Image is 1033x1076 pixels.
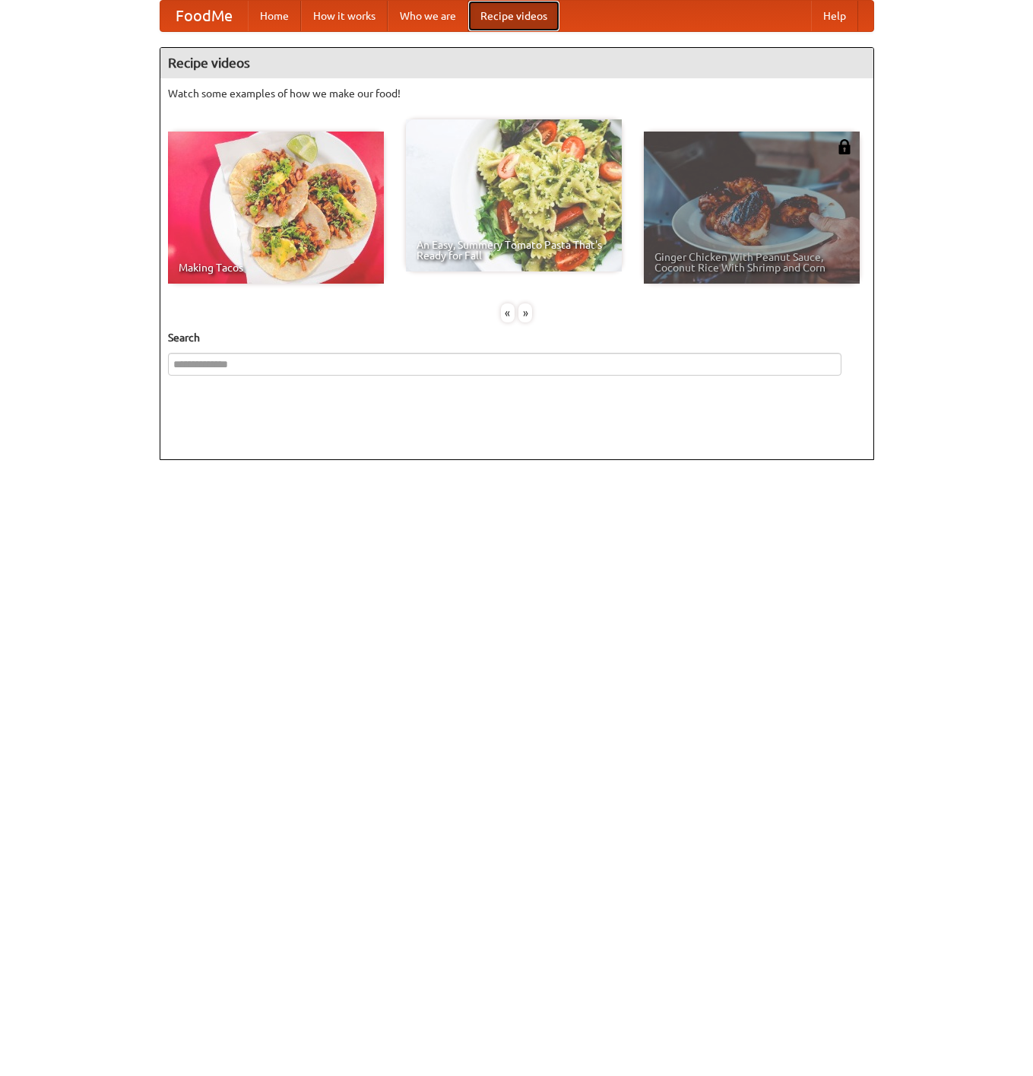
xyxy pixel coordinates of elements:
a: How it works [301,1,388,31]
a: Making Tacos [168,132,384,284]
h5: Search [168,330,866,345]
span: Making Tacos [179,262,373,273]
a: FoodMe [160,1,248,31]
p: Watch some examples of how we make our food! [168,86,866,101]
a: Who we are [388,1,468,31]
a: Home [248,1,301,31]
span: An Easy, Summery Tomato Pasta That's Ready for Fall [417,240,611,261]
div: » [518,303,532,322]
h4: Recipe videos [160,48,873,78]
a: Recipe videos [468,1,559,31]
a: An Easy, Summery Tomato Pasta That's Ready for Fall [406,119,622,271]
div: « [501,303,515,322]
a: Help [811,1,858,31]
img: 483408.png [837,139,852,154]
